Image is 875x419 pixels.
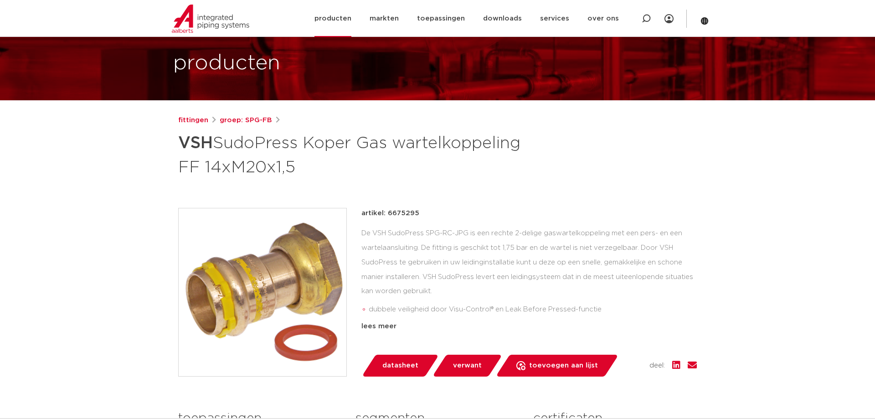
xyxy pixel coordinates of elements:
span: toevoegen aan lijst [529,358,598,373]
span: deel: [649,360,665,371]
a: fittingen [178,115,208,126]
img: Product Image for VSH SudoPress Koper Gas wartelkoppeling FF 14xM20x1,5 [179,208,346,376]
p: artikel: 6675295 [361,208,419,219]
strong: VSH [178,135,213,151]
h1: SudoPress Koper Gas wartelkoppeling FF 14xM20x1,5 [178,129,520,179]
li: voorzien van alle relevante keuren [369,317,697,331]
span: datasheet [382,358,418,373]
h1: producten [173,49,280,78]
div: lees meer [361,321,697,332]
a: groep: SPG-FB [220,115,272,126]
div: De VSH SudoPress SPG-RC-JPG is een rechte 2-delige gaswartelkoppeling met een pers- en een wartel... [361,226,697,317]
span: verwant [453,358,482,373]
li: dubbele veiligheid door Visu-Control® en Leak Before Pressed-functie [369,302,697,317]
a: verwant [432,355,502,377]
a: datasheet [361,355,439,377]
